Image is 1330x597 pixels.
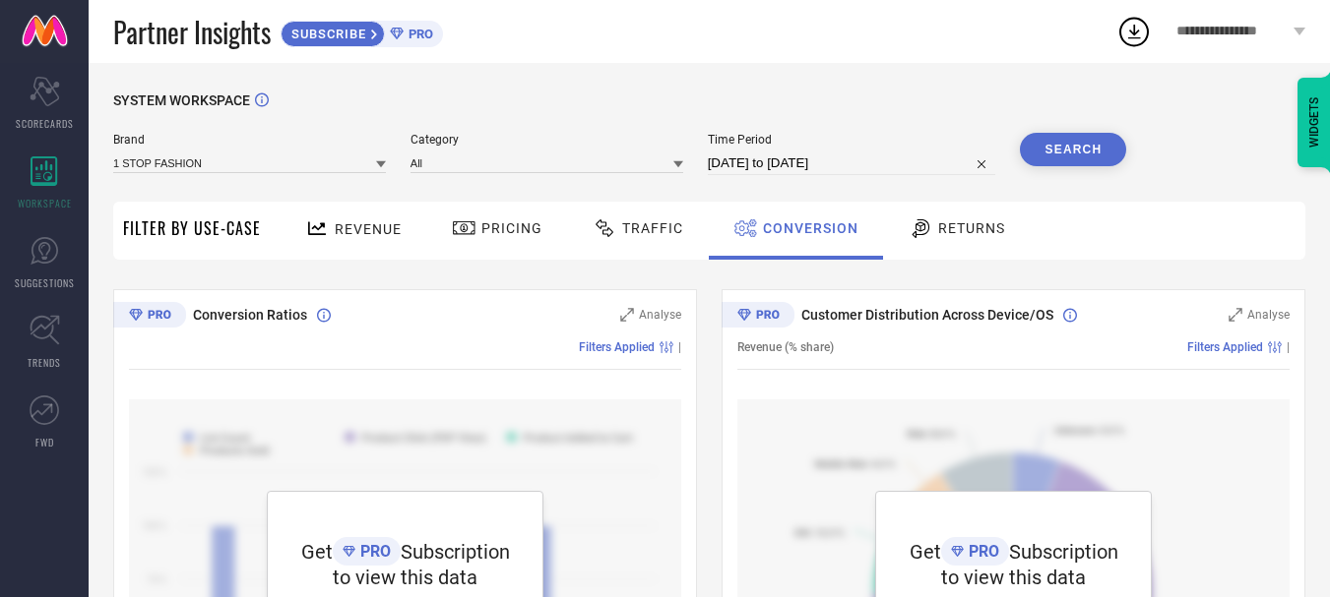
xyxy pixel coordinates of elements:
span: WORKSPACE [18,196,72,210]
span: Revenue (% share) [737,340,834,354]
span: Get [910,540,941,564]
span: Analyse [639,308,681,322]
span: SCORECARDS [16,116,74,131]
span: Subscription [401,540,510,564]
svg: Zoom [620,308,634,322]
svg: Zoom [1229,308,1242,322]
span: SYSTEM WORKSPACE [113,92,250,108]
span: Partner Insights [113,12,271,52]
span: Brand [113,133,386,147]
span: Conversion [763,220,858,236]
span: PRO [964,542,999,561]
span: Pricing [481,220,542,236]
button: Search [1020,133,1126,166]
span: SUGGESTIONS [15,275,75,290]
div: Premium [722,302,794,331]
span: FWD [35,435,54,449]
span: to view this data [333,566,477,589]
span: | [1287,340,1290,354]
span: Revenue [335,221,402,237]
span: Time Period [708,133,996,147]
a: SUBSCRIBEPRO [281,16,443,47]
span: Analyse [1247,308,1290,322]
span: PRO [355,542,391,561]
span: Filters Applied [1187,340,1263,354]
span: Filter By Use-Case [123,216,261,240]
span: TRENDS [28,355,61,370]
span: to view this data [941,566,1086,589]
span: | [678,340,681,354]
span: SUBSCRIBE [282,27,371,41]
div: Premium [113,302,186,331]
div: Open download list [1116,14,1152,49]
input: Select time period [708,151,996,175]
span: Returns [938,220,1005,236]
span: Traffic [622,220,683,236]
span: Customer Distribution Across Device/OS [801,307,1053,323]
span: Category [411,133,683,147]
span: Filters Applied [579,340,655,354]
span: Get [301,540,333,564]
span: PRO [404,27,433,41]
span: Conversion Ratios [193,307,307,323]
span: Subscription [1009,540,1118,564]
